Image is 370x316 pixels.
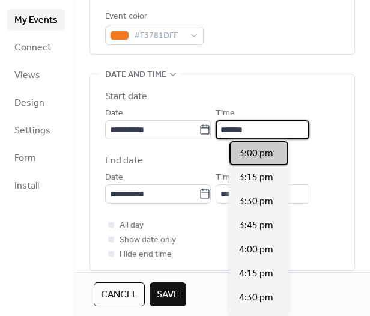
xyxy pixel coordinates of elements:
span: Hide end time [120,248,172,262]
span: 3:45 pm [239,219,273,233]
span: Date [105,106,123,121]
span: Save [157,288,179,302]
div: Event color [105,10,201,24]
span: Design [14,96,44,111]
a: Connect [7,37,65,58]
span: 4:15 pm [239,267,273,281]
button: Save [150,282,186,306]
span: 4:30 pm [239,291,273,305]
a: My Events [7,9,65,31]
span: 3:15 pm [239,171,273,185]
span: 4:00 pm [239,243,273,257]
span: My Events [14,13,58,28]
span: #F3781DFF [134,29,184,43]
button: Cancel [94,282,145,306]
span: 3:30 pm [239,195,273,209]
span: Install [14,179,39,193]
span: Time [216,171,235,185]
span: Views [14,68,40,83]
a: Install [7,175,65,196]
span: Date and time [105,68,166,82]
span: Cancel [101,288,138,302]
a: Settings [7,120,65,141]
span: Form [14,151,36,166]
a: Views [7,64,65,86]
div: Start date [105,90,147,104]
a: Design [7,92,65,114]
span: 3:00 pm [239,147,273,161]
span: Time [216,106,235,121]
span: Date [105,171,123,185]
span: All day [120,219,144,233]
a: Form [7,147,65,169]
span: Show date only [120,233,176,248]
div: End date [105,154,143,168]
span: Settings [14,124,50,138]
span: Connect [14,41,51,55]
